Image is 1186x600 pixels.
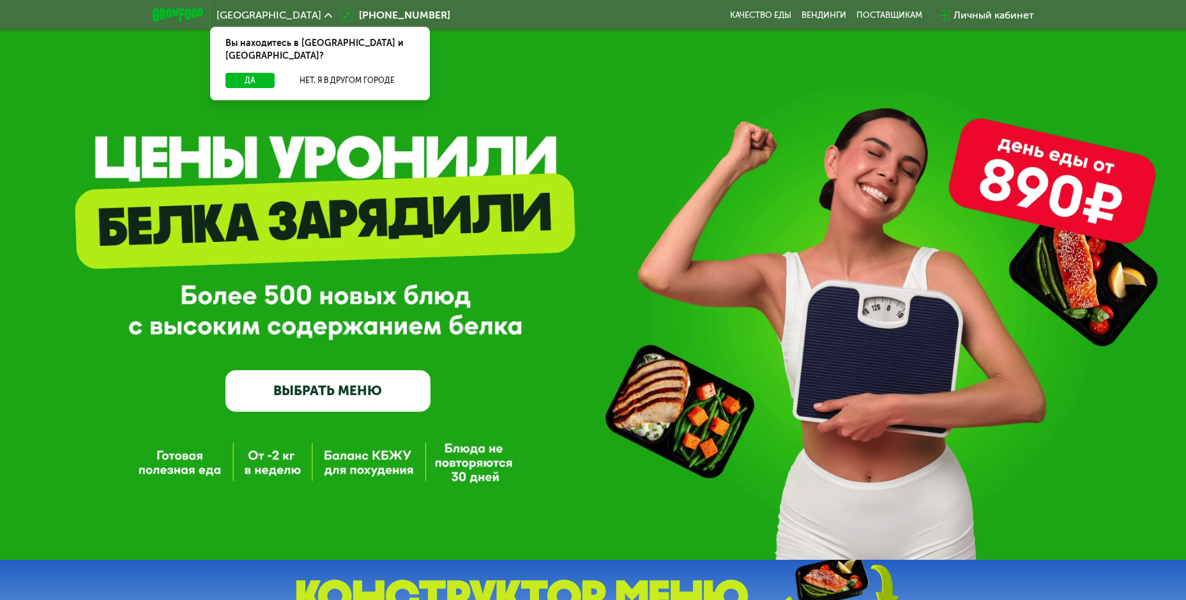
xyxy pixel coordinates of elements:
[856,10,922,20] div: поставщикам
[730,10,791,20] a: Качество еды
[210,27,430,73] div: Вы находитесь в [GEOGRAPHIC_DATA] и [GEOGRAPHIC_DATA]?
[280,73,414,88] button: Нет, я в другом городе
[225,370,430,411] a: ВЫБРАТЬ МЕНЮ
[802,10,846,20] a: Вендинги
[338,8,450,23] a: [PHONE_NUMBER]
[225,73,275,88] button: Да
[954,8,1034,23] div: Личный кабинет
[217,10,321,20] span: [GEOGRAPHIC_DATA]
